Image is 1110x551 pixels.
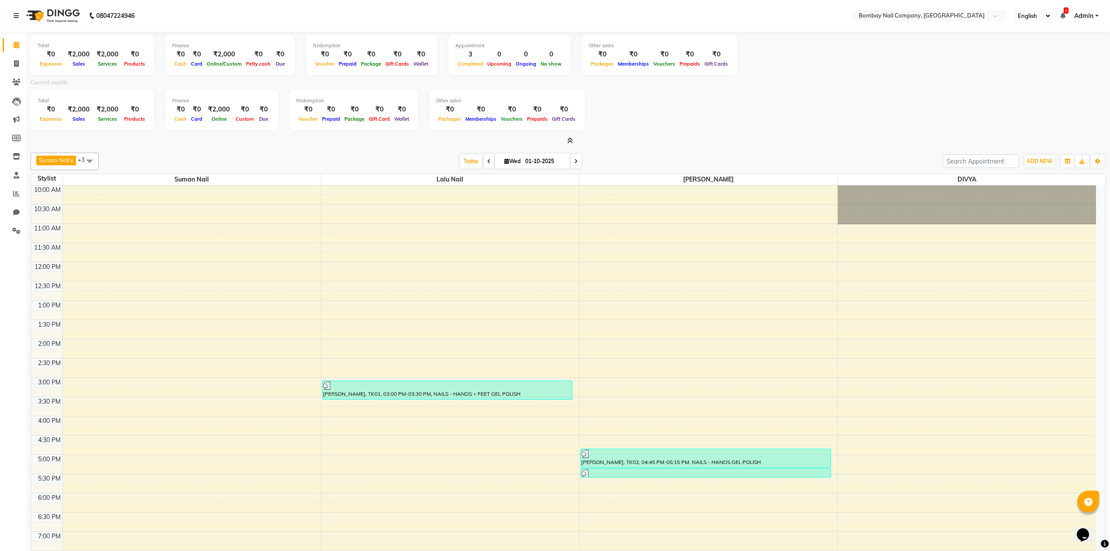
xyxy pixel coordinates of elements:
button: ADD NEW [1024,155,1054,167]
div: ₹2,000 [205,49,244,59]
div: ₹0 [189,105,205,115]
span: Cash [172,116,189,122]
div: [PERSON_NAME], TK01, 03:00 PM-03:30 PM, NAILS - HANDS + FEET GEL POLISH [323,381,572,399]
span: Gift Cards [550,116,578,122]
div: 2:30 PM [36,359,62,368]
div: ₹0 [616,49,651,59]
span: Cash [172,61,189,67]
span: Card [189,116,205,122]
div: Other sales [589,42,730,49]
div: Stylist [31,174,62,183]
div: 3:00 PM [36,378,62,387]
span: Prepaids [525,116,550,122]
span: Voucher [313,61,336,67]
div: ₹0 [122,105,147,115]
span: Due [257,116,271,122]
span: Expenses [38,116,64,122]
input: Search Appointment [943,154,1019,168]
span: Prepaid [336,61,359,67]
div: ₹0 [233,105,256,115]
div: Appointment [455,42,564,49]
div: ₹0 [256,105,271,115]
div: ₹0 [359,49,383,59]
span: Gift Cards [702,61,730,67]
span: Ongoing [513,61,538,67]
div: 4:00 PM [36,416,62,425]
div: [PERSON_NAME], TK02, 05:15 PM-05:30 PM, NAILS - FRENCH ALL FINGERS [581,469,831,477]
div: 3 [455,49,485,59]
span: Memberships [463,116,499,122]
div: 12:00 PM [33,262,62,272]
span: Wallet [392,116,411,122]
div: ₹0 [296,105,320,115]
div: 0 [513,49,538,59]
span: Products [122,61,147,67]
span: Package [342,116,367,122]
span: DIVYA [838,174,1096,185]
span: Services [96,116,119,122]
div: ₹0 [463,105,499,115]
span: Memberships [616,61,651,67]
a: x [69,157,73,164]
div: ₹0 [499,105,525,115]
span: Admin [1074,11,1093,21]
div: 0 [485,49,513,59]
span: Gift Cards [383,61,411,67]
b: 08047224946 [96,3,135,28]
span: Services [96,61,119,67]
a: 2 [1060,12,1065,20]
span: Packages [436,116,463,122]
span: Due [274,61,287,67]
div: 11:30 AM [32,243,62,252]
span: Upcoming [485,61,513,67]
span: Products [122,116,147,122]
div: ₹0 [383,49,411,59]
div: ₹0 [589,49,616,59]
div: 5:00 PM [36,455,62,464]
div: ₹0 [320,105,342,115]
div: Other sales [436,97,578,105]
div: Redemption [313,42,430,49]
span: Today [460,154,482,168]
span: Vouchers [651,61,677,67]
div: ₹0 [651,49,677,59]
div: 10:00 AM [32,185,62,195]
span: Wed [502,158,523,164]
span: Package [359,61,383,67]
div: ₹0 [392,105,411,115]
div: ₹0 [172,49,189,59]
span: No show [538,61,564,67]
span: Expenses [38,61,64,67]
div: ₹0 [122,49,147,59]
span: Card [189,61,205,67]
div: 7:00 PM [36,532,62,541]
div: ₹0 [273,49,288,59]
div: ₹0 [172,105,189,115]
div: 0 [538,49,564,59]
div: 4:30 PM [36,436,62,445]
span: +3 [78,156,91,163]
div: 11:00 AM [32,224,62,233]
span: [PERSON_NAME] [579,174,837,185]
div: ₹2,000 [93,49,122,59]
div: 1:30 PM [36,320,62,329]
span: Custom [233,116,256,122]
div: 2:00 PM [36,339,62,349]
div: 10:30 AM [32,205,62,214]
span: Lalu Nail [321,174,579,185]
span: Prepaids [677,61,702,67]
iframe: chat widget [1073,516,1101,542]
span: Voucher [296,116,320,122]
img: logo [22,3,82,28]
div: ₹0 [677,49,702,59]
span: Sales [70,61,87,67]
div: ₹0 [38,49,64,59]
div: ₹0 [38,105,64,115]
div: ₹0 [436,105,463,115]
div: [PERSON_NAME], TK02, 04:45 PM-05:15 PM, NAILS - HANDS GEL POLISH [581,449,831,467]
div: ₹2,000 [64,105,93,115]
span: Suman Nail [63,174,321,185]
div: 6:00 PM [36,493,62,502]
div: ₹2,000 [205,105,233,115]
div: ₹0 [367,105,392,115]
